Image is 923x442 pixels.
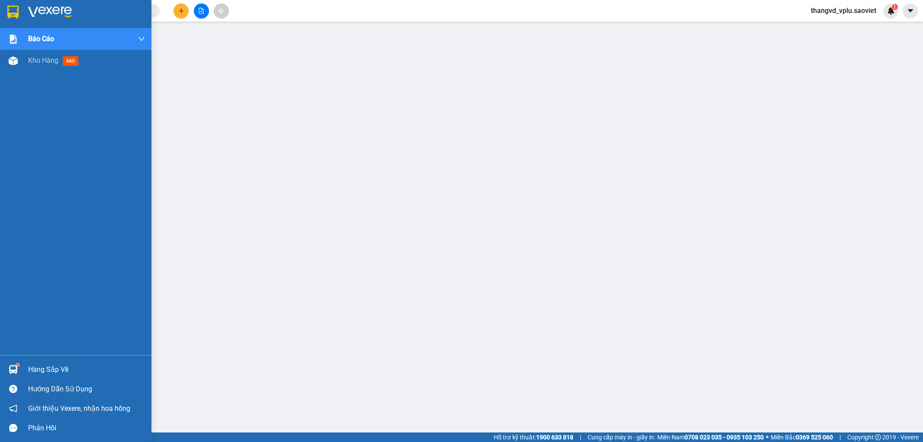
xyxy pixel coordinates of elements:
span: copyright [875,434,881,440]
button: caret-down [903,3,918,19]
span: down [138,35,145,42]
div: Hướng dẫn sử dụng [28,383,145,396]
img: logo-vxr [7,6,19,19]
strong: 1900 633 818 [536,434,573,441]
span: ⚪️ [766,436,769,439]
strong: 0708 023 035 - 0935 103 250 [685,434,764,441]
span: | [580,432,581,442]
img: warehouse-icon [9,56,18,65]
span: | [839,432,841,442]
button: aim [214,3,229,19]
span: Miền Bắc [771,432,833,442]
span: Cung cấp máy in - giấy in: [588,432,655,442]
span: plus [178,8,184,14]
div: Phản hồi [28,422,145,435]
sup: 1 [16,364,19,366]
span: message [9,424,17,432]
span: mới [63,56,78,66]
span: notification [9,404,17,413]
img: solution-icon [9,35,18,44]
sup: 1 [892,4,898,10]
img: warehouse-icon [9,365,18,374]
span: question-circle [9,385,17,393]
span: Báo cáo [28,33,54,44]
img: icon-new-feature [887,7,895,15]
button: file-add [194,3,209,19]
span: Kho hàng [28,56,58,65]
strong: 0369 525 060 [796,434,833,441]
span: Giới thiệu Vexere, nhận hoa hồng [28,403,130,414]
button: plus [174,3,189,19]
span: aim [218,8,224,14]
span: file-add [198,8,204,14]
span: Hỗ trợ kỹ thuật: [494,432,573,442]
div: Hàng sắp về [28,363,145,376]
span: Miền Nam [657,432,764,442]
span: thangvd_vplu.saoviet [804,5,883,16]
span: caret-down [907,7,914,15]
span: 1 [893,4,896,10]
